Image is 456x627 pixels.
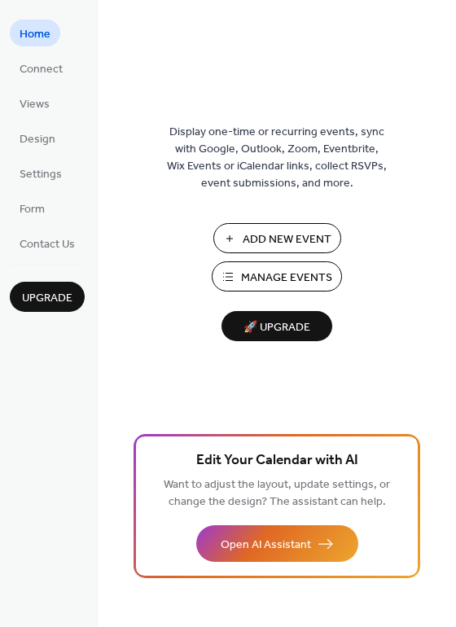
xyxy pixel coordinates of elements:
[20,166,62,183] span: Settings
[10,230,85,256] a: Contact Us
[213,223,341,253] button: Add New Event
[20,236,75,253] span: Contact Us
[241,270,332,287] span: Manage Events
[164,474,390,513] span: Want to adjust the layout, update settings, or change the design? The assistant can help.
[10,90,59,116] a: Views
[10,282,85,312] button: Upgrade
[20,26,50,43] span: Home
[10,195,55,221] a: Form
[231,317,322,339] span: 🚀 Upgrade
[20,131,55,148] span: Design
[196,525,358,562] button: Open AI Assistant
[22,290,72,307] span: Upgrade
[243,231,331,248] span: Add New Event
[212,261,342,292] button: Manage Events
[20,96,50,113] span: Views
[10,125,65,151] a: Design
[10,160,72,186] a: Settings
[10,55,72,81] a: Connect
[20,61,63,78] span: Connect
[167,124,387,192] span: Display one-time or recurring events, sync with Google, Outlook, Zoom, Eventbrite, Wix Events or ...
[20,201,45,218] span: Form
[221,311,332,341] button: 🚀 Upgrade
[196,449,358,472] span: Edit Your Calendar with AI
[10,20,60,46] a: Home
[221,537,311,554] span: Open AI Assistant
